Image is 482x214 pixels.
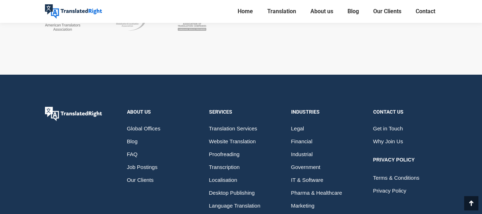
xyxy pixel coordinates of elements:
a: Marketing [291,199,355,212]
span: Marketing [291,199,315,212]
a: Transcription [209,161,273,174]
a: Our Clients [371,6,404,16]
a: Pharma & Healthcare [291,186,355,199]
span: Our Clients [373,8,401,15]
a: Terms & Conditions [373,171,437,184]
a: About us [308,6,335,16]
span: IT & Software [291,174,324,186]
div: Services [209,107,273,117]
a: Privacy Policy [373,184,437,197]
a: Website Translation [209,135,273,148]
span: Get in Touch [373,122,403,135]
span: Job Postings [127,161,158,174]
a: Localisation [209,174,273,186]
img: Translated Right [45,4,102,19]
span: Transcription [209,161,240,174]
div: Industries [291,107,355,117]
a: Financial [291,135,355,148]
a: Desktop Publishing [209,186,273,199]
span: Localisation [209,174,237,186]
a: FAQ [127,148,191,161]
span: Translation [267,8,296,15]
a: Blog [345,6,361,16]
span: Industrial [291,148,313,161]
a: Translation Services [209,122,273,135]
span: About us [310,8,333,15]
span: Legal [291,122,304,135]
a: IT & Software [291,174,355,186]
a: Job Postings [127,161,191,174]
span: Privacy Policy [373,184,406,197]
a: Global Offices [127,122,191,135]
a: Get in Touch [373,122,437,135]
div: About Us [127,107,191,117]
a: Contact [413,6,437,16]
span: Our Clients [127,174,154,186]
span: Contact [416,8,435,15]
a: Government [291,161,355,174]
span: Translation Services [209,122,257,135]
span: FAQ [127,148,138,161]
a: Industrial [291,148,355,161]
span: Website Translation [209,135,256,148]
span: Blog [127,135,138,148]
span: Global Offices [127,122,161,135]
a: Proofreading [209,148,273,161]
span: Terms & Conditions [373,171,420,184]
div: Contact us [373,107,437,117]
a: Legal [291,122,355,135]
a: Blog [127,135,191,148]
a: Translation [265,6,298,16]
span: Proofreading [209,148,240,161]
a: Home [235,6,255,16]
a: Language Translation [209,199,273,212]
a: Why Join Us [373,135,437,148]
span: Financial [291,135,313,148]
span: Language Translation [209,199,260,212]
span: Pharma & Healthcare [291,186,342,199]
span: Government [291,161,321,174]
span: Desktop Publishing [209,186,255,199]
span: Blog [347,8,359,15]
span: Why Join Us [373,135,403,148]
span: Home [238,8,253,15]
a: Our Clients [127,174,191,186]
